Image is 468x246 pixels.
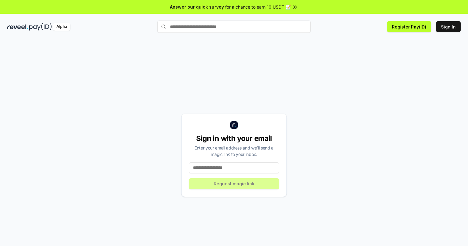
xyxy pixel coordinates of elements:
span: Answer our quick survey [170,4,224,10]
div: Alpha [53,23,70,31]
div: Sign in with your email [189,134,279,143]
img: pay_id [29,23,52,31]
img: logo_small [230,121,238,129]
div: Enter your email address and we’ll send a magic link to your inbox. [189,145,279,157]
button: Register Pay(ID) [387,21,431,32]
span: for a chance to earn 10 USDT 📝 [225,4,291,10]
button: Sign In [436,21,461,32]
img: reveel_dark [7,23,28,31]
